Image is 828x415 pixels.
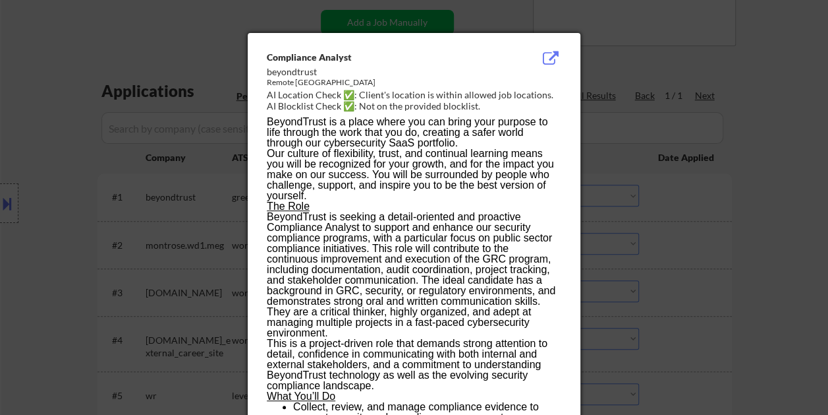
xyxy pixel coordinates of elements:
[267,148,561,201] p: Our culture of flexibility, trust, and continual learning means you will be recognized for your g...
[267,201,310,212] u: The Role
[267,117,561,148] p: BeyondTrust is a place where you can bring your purpose to life through the work that you do, cre...
[267,338,561,391] p: This is a project-driven role that demands strong attention to detail, confidence in communicatin...
[267,100,566,113] div: AI Blocklist Check ✅: Not on the provided blocklist.
[267,391,335,402] u: What You’ll Do
[267,88,566,102] div: AI Location Check ✅: Client's location is within allowed job locations.
[267,51,495,64] div: Compliance Analyst
[267,77,495,88] div: Remote [GEOGRAPHIC_DATA]
[267,65,495,79] div: beyondtrust
[267,212,561,338] p: BeyondTrust is seeking a detail-oriented and proactive Compliance Analyst to support and enhance ...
